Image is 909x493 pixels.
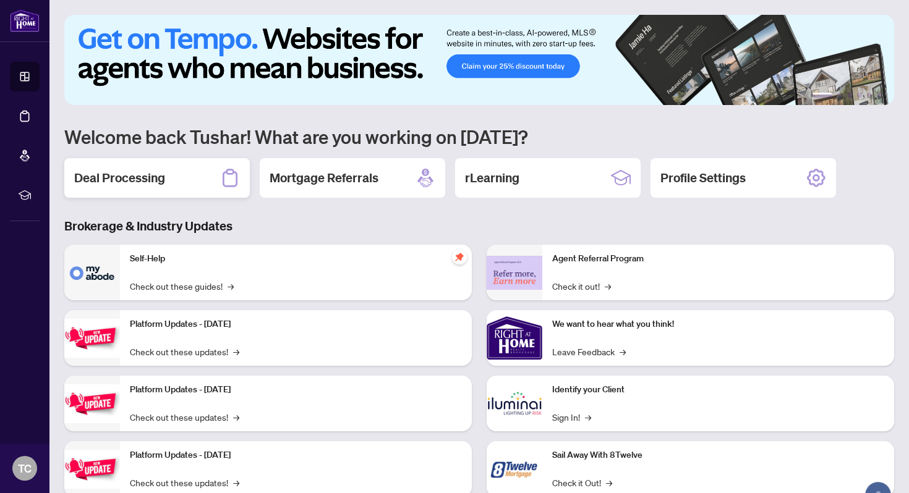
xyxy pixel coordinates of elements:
a: Check it out!→ [552,279,611,293]
h3: Brokerage & Industry Updates [64,217,894,235]
img: Platform Updates - June 23, 2025 [64,450,120,489]
a: Leave Feedback→ [552,345,626,358]
button: 5 [867,93,872,98]
h2: rLearning [465,169,519,187]
h1: Welcome back Tushar! What are you working on [DATE]? [64,125,894,148]
img: Platform Updates - July 8, 2025 [64,384,120,423]
p: Agent Referral Program [552,252,884,266]
img: We want to hear what you think! [487,310,542,366]
p: Platform Updates - [DATE] [130,383,462,397]
span: → [585,410,591,424]
p: Sail Away With 8Twelve [552,449,884,462]
span: → [620,345,626,358]
p: Self-Help [130,252,462,266]
img: Slide 0 [64,15,894,105]
span: → [233,345,239,358]
img: logo [10,9,40,32]
h2: Profile Settings [660,169,746,187]
span: TC [18,460,32,477]
button: Open asap [860,450,897,487]
h2: Mortgage Referrals [270,169,378,187]
h2: Deal Processing [74,169,165,187]
button: 4 [857,93,862,98]
img: Identify your Client [487,376,542,431]
button: 1 [813,93,832,98]
img: Platform Updates - July 21, 2025 [64,319,120,358]
button: 3 [847,93,852,98]
img: Self-Help [64,245,120,300]
button: 2 [837,93,842,98]
span: pushpin [452,250,467,264]
p: We want to hear what you think! [552,318,884,331]
a: Check out these updates!→ [130,345,239,358]
button: 6 [877,93,882,98]
span: → [228,279,234,293]
a: Check out these guides!→ [130,279,234,293]
p: Platform Updates - [DATE] [130,318,462,331]
img: Agent Referral Program [487,256,542,290]
p: Identify your Client [552,383,884,397]
span: → [233,476,239,489]
p: Platform Updates - [DATE] [130,449,462,462]
a: Check it Out!→ [552,476,612,489]
span: → [233,410,239,424]
a: Check out these updates!→ [130,410,239,424]
a: Check out these updates!→ [130,476,239,489]
span: → [606,476,612,489]
a: Sign In!→ [552,410,591,424]
span: → [605,279,611,293]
